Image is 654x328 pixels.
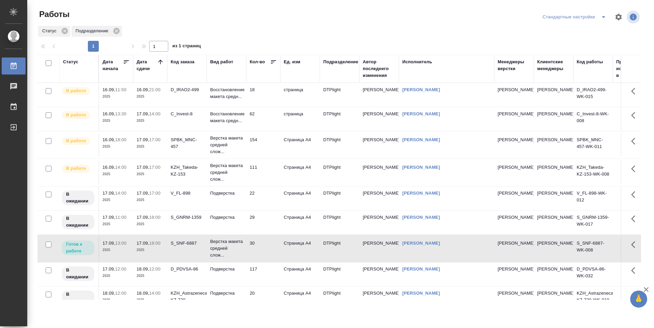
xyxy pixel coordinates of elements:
[171,86,203,93] div: D_IRAO2-499
[149,215,160,220] p: 18:00
[246,107,280,131] td: 62
[115,241,126,246] p: 13:00
[573,262,613,286] td: D_PDVSA-86-WK-032
[498,290,530,297] p: [PERSON_NAME]
[359,83,399,107] td: [PERSON_NAME]
[137,266,149,272] p: 18.09,
[284,59,300,65] div: Ед. изм
[210,59,233,65] div: Вид работ
[320,186,359,210] td: DTPlight
[103,221,130,228] p: 2025
[627,211,643,227] button: Здесь прячутся важные кнопки
[320,107,359,131] td: DTPlight
[280,286,320,310] td: Страница А4
[534,286,573,310] td: [PERSON_NAME]
[171,111,203,117] div: C_Invest-8
[210,266,243,273] p: Подверстка
[137,273,164,279] p: 2025
[137,111,149,116] p: 17.09,
[171,164,203,178] div: KZH_Takeda-KZ-153
[627,161,643,177] button: Здесь прячутся важные кнопки
[103,111,115,116] p: 16.09,
[359,133,399,157] td: [PERSON_NAME]
[103,165,115,170] p: 16.09,
[103,191,115,196] p: 17.09,
[103,297,130,304] p: 2025
[498,214,530,221] p: [PERSON_NAME]
[402,291,440,296] a: [PERSON_NAME]
[573,133,613,157] td: SPBK_MNC-457-WK-011
[76,28,111,34] p: Подразделение
[137,247,164,253] p: 2025
[137,297,164,304] p: 2025
[320,262,359,286] td: DTPlight
[616,59,647,79] div: Прогресс исполнителя в SC
[137,171,164,178] p: 2025
[280,83,320,107] td: страница
[534,211,573,234] td: [PERSON_NAME]
[103,266,115,272] p: 17.09,
[534,236,573,260] td: [PERSON_NAME]
[573,107,613,131] td: C_Invest-8-WK-008
[137,117,164,124] p: 2025
[402,191,440,196] a: [PERSON_NAME]
[103,291,115,296] p: 18.09,
[573,211,613,234] td: S_GNRM-1359-WK-017
[103,59,123,72] div: Дата начала
[246,286,280,310] td: 20
[61,266,95,282] div: Исполнитель назначен, приступать к работе пока рано
[402,137,440,142] a: [PERSON_NAME]
[534,133,573,157] td: [PERSON_NAME]
[115,137,126,142] p: 18:00
[534,107,573,131] td: [PERSON_NAME]
[246,236,280,260] td: 30
[280,186,320,210] td: Страница А4
[149,165,160,170] p: 17:00
[402,87,440,92] a: [PERSON_NAME]
[115,87,126,92] p: 11:50
[320,211,359,234] td: DTPlight
[61,86,95,96] div: Исполнитель выполняет работу
[498,136,530,143] p: [PERSON_NAME]
[103,215,115,220] p: 17.09,
[137,59,157,72] div: Дата сдачи
[210,290,243,297] p: Подверстка
[402,215,440,220] a: [PERSON_NAME]
[541,12,610,22] div: split button
[137,137,149,142] p: 17.09,
[534,161,573,184] td: [PERSON_NAME]
[61,214,95,230] div: Исполнитель назначен, приступать к работе пока рано
[115,165,126,170] p: 14:00
[320,236,359,260] td: DTPlight
[210,86,243,100] p: Восстановление макета средн...
[37,9,69,20] span: Работы
[115,191,126,196] p: 14:00
[103,241,115,246] p: 17.09,
[359,107,399,131] td: [PERSON_NAME]
[633,292,644,306] span: 🙏
[498,266,530,273] p: [PERSON_NAME]
[363,59,395,79] div: Автор последнего изменения
[210,111,243,124] p: Восстановление макета средн...
[402,165,440,170] a: [PERSON_NAME]
[149,241,160,246] p: 18:00
[103,137,115,142] p: 16.09,
[359,211,399,234] td: [PERSON_NAME]
[38,26,70,37] div: Статус
[66,87,86,94] p: В работе
[61,240,95,256] div: Исполнитель может приступить к работе
[137,221,164,228] p: 2025
[137,165,149,170] p: 17.09,
[66,291,90,305] p: В ожидании
[627,286,643,303] button: Здесь прячутся важные кнопки
[137,215,149,220] p: 17.09,
[61,111,95,120] div: Исполнитель выполняет работу
[61,190,95,206] div: Исполнитель назначен, приступать к работе пока рано
[246,262,280,286] td: 117
[320,161,359,184] td: DTPlight
[280,211,320,234] td: Страница А4
[103,171,130,178] p: 2025
[280,262,320,286] td: Страница А4
[577,59,603,65] div: Код работы
[137,241,149,246] p: 17.09,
